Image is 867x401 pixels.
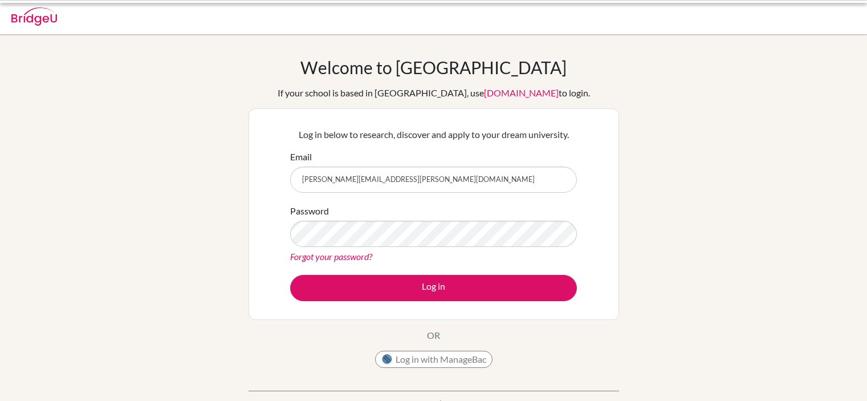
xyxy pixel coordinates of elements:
[290,251,372,262] a: Forgot your password?
[375,351,492,368] button: Log in with ManageBac
[290,204,329,218] label: Password
[300,57,567,78] h1: Welcome to [GEOGRAPHIC_DATA]
[290,128,577,141] p: Log in below to research, discover and apply to your dream university.
[290,275,577,301] button: Log in
[11,7,57,26] img: Bridge-U
[427,329,440,342] p: OR
[278,86,590,100] div: If your school is based in [GEOGRAPHIC_DATA], use to login.
[290,150,312,164] label: Email
[484,87,559,98] a: [DOMAIN_NAME]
